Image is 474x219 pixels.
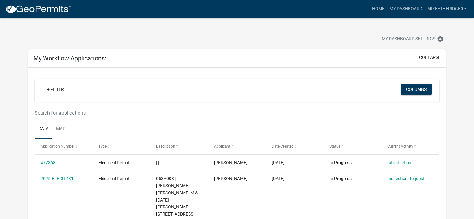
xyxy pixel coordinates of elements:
datatable-header-cell: Type [92,139,150,154]
button: My Dashboard Settingssettings [377,33,449,45]
a: Mikeetheridge0 [424,3,469,15]
span: | | [156,160,159,165]
button: Columns [401,84,432,95]
span: Date Created [272,144,294,149]
span: Applicant [214,144,230,149]
span: 08/11/2025 [272,176,285,181]
span: Status [329,144,340,149]
datatable-header-cell: Application Number [35,139,92,154]
span: Mike Etheridge [214,176,247,181]
a: Inspection Request [387,176,424,181]
datatable-header-cell: Status [323,139,381,154]
datatable-header-cell: Date Created [266,139,323,154]
a: Map [52,119,69,139]
a: 2025-ELECR-431 [41,176,74,181]
span: Electrical Permit [98,160,130,165]
datatable-header-cell: Applicant [208,139,266,154]
datatable-header-cell: Current Activity [381,139,439,154]
input: Search for applications [35,107,370,119]
span: Electrical Permit [98,176,130,181]
a: Introduction [387,160,411,165]
i: settings [437,36,444,43]
span: 053A008 | SIMMONS TYSINGER M & LUCIA V | 183 Pinewood Drive [156,176,198,217]
span: Type [98,144,107,149]
a: + Filter [42,84,69,95]
span: In Progress [329,176,352,181]
button: collapse [419,54,441,61]
span: In Progress [329,160,352,165]
span: Current Activity [387,144,413,149]
span: Description [156,144,175,149]
a: My Dashboard [387,3,424,15]
datatable-header-cell: Description [150,139,208,154]
span: Application Number [41,144,74,149]
span: Mike Etheridge [214,160,247,165]
a: Home [369,3,387,15]
span: My Dashboard Settings [382,36,435,43]
a: 477368 [41,160,55,165]
span: 09/11/2025 [272,160,285,165]
h5: My Workflow Applications: [33,55,106,62]
a: Data [35,119,52,139]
